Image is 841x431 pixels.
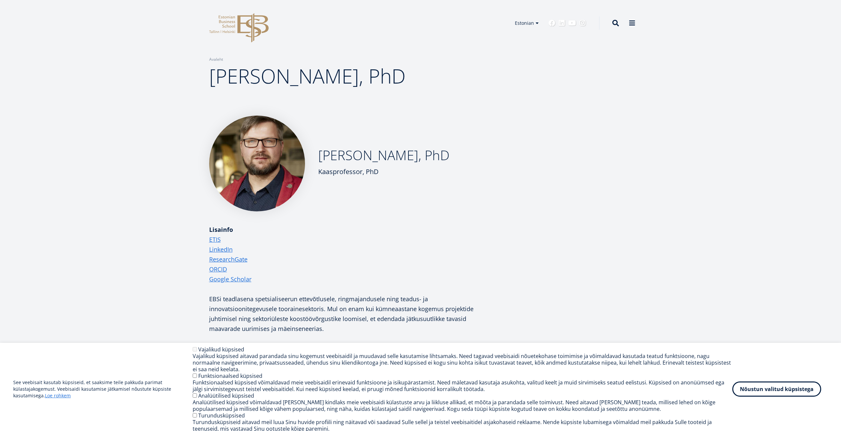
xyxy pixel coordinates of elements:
[198,346,244,353] label: Vajalikud küpsised
[558,20,565,26] a: Linkedin
[198,412,245,419] label: Turundusküpsised
[209,244,233,254] a: LinkedIn
[318,167,449,177] div: Kaasprofessor, PhD
[549,20,555,26] a: Facebook
[318,147,449,163] h2: [PERSON_NAME], PhD
[193,399,732,412] div: Analüütilised küpsised võimaldavad [PERSON_NAME] kindlaks meie veebisaidi külastuste arvu ja liik...
[209,254,248,264] a: ResearchGate
[198,372,262,379] label: Funktsionaalsed küpsised
[209,234,221,244] a: ETIS
[193,353,732,373] div: Vajalikud küpsised aitavad parandada sinu kogemust veebisaidil ja muudavad selle kasutamise lihts...
[568,20,576,26] a: Youtube
[209,116,305,211] img: Veiko Karu
[732,381,821,397] button: Nõustun valitud küpsistega
[209,56,223,63] a: Avaleht
[209,62,405,90] span: [PERSON_NAME], PhD
[209,274,251,284] a: Google Scholar
[13,379,193,399] p: See veebisait kasutab küpsiseid, et saaksime teile pakkuda parimat külastajakogemust. Veebisaidi ...
[209,264,227,274] a: ORCID
[209,225,487,234] div: Lisainfo
[45,392,71,399] a: Loe rohkem
[579,20,586,26] a: Instagram
[193,379,732,392] div: Funktsionaalsed küpsised võimaldavad meie veebisaidil erinevaid funktsioone ja isikupärastamist. ...
[198,392,254,399] label: Analüütilised küpsised
[209,294,487,393] p: EBSi teadlasena spetsialiseerun ettevõtlusele, ringmajandusele ning teadus- ja innovatsioonitegev...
